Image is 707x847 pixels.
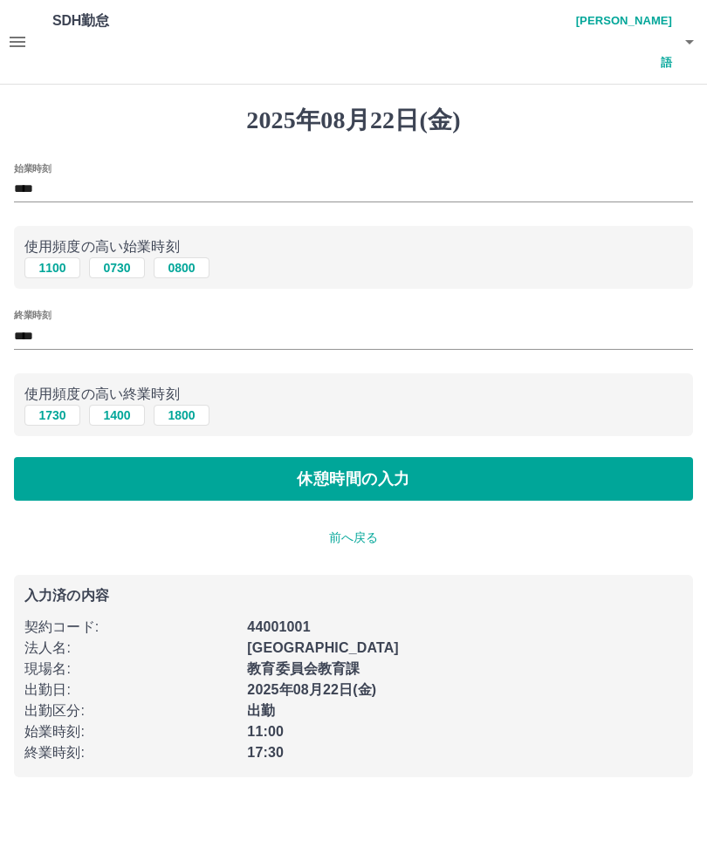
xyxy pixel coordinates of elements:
b: 11:00 [247,724,284,739]
b: 教育委員会教育課 [247,661,360,676]
h1: 2025年08月22日(金) [14,106,693,135]
p: 使用頻度の高い始業時刻 [24,236,683,257]
p: 出勤日 : [24,680,237,700]
button: 休憩時間の入力 [14,457,693,501]
b: 17:30 [247,745,284,760]
button: 0730 [89,257,145,278]
p: 契約コード : [24,617,237,638]
b: 2025年08月22日(金) [247,682,376,697]
p: 入力済の内容 [24,589,683,603]
button: 1800 [154,405,209,426]
p: 現場名 : [24,659,237,680]
p: 終業時刻 : [24,742,237,763]
button: 1400 [89,405,145,426]
p: 使用頻度の高い終業時刻 [24,384,683,405]
label: 始業時刻 [14,161,51,174]
p: 法人名 : [24,638,237,659]
button: 0800 [154,257,209,278]
label: 終業時刻 [14,309,51,322]
b: 出勤 [247,703,275,718]
button: 1730 [24,405,80,426]
p: 始業時刻 : [24,721,237,742]
b: 44001001 [247,619,310,634]
p: 出勤区分 : [24,700,237,721]
p: 前へ戻る [14,529,693,547]
b: [GEOGRAPHIC_DATA] [247,640,399,655]
button: 1100 [24,257,80,278]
